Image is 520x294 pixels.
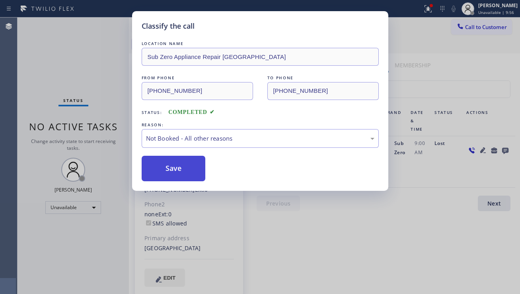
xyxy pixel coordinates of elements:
div: REASON: [142,121,379,129]
button: Save [142,156,206,181]
h5: Classify the call [142,21,195,31]
div: Not Booked - All other reasons [146,134,374,143]
input: To phone [267,82,379,100]
div: FROM PHONE [142,74,253,82]
div: LOCATION NAME [142,39,379,48]
span: Status: [142,110,162,115]
span: COMPLETED [168,109,214,115]
div: TO PHONE [267,74,379,82]
input: From phone [142,82,253,100]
